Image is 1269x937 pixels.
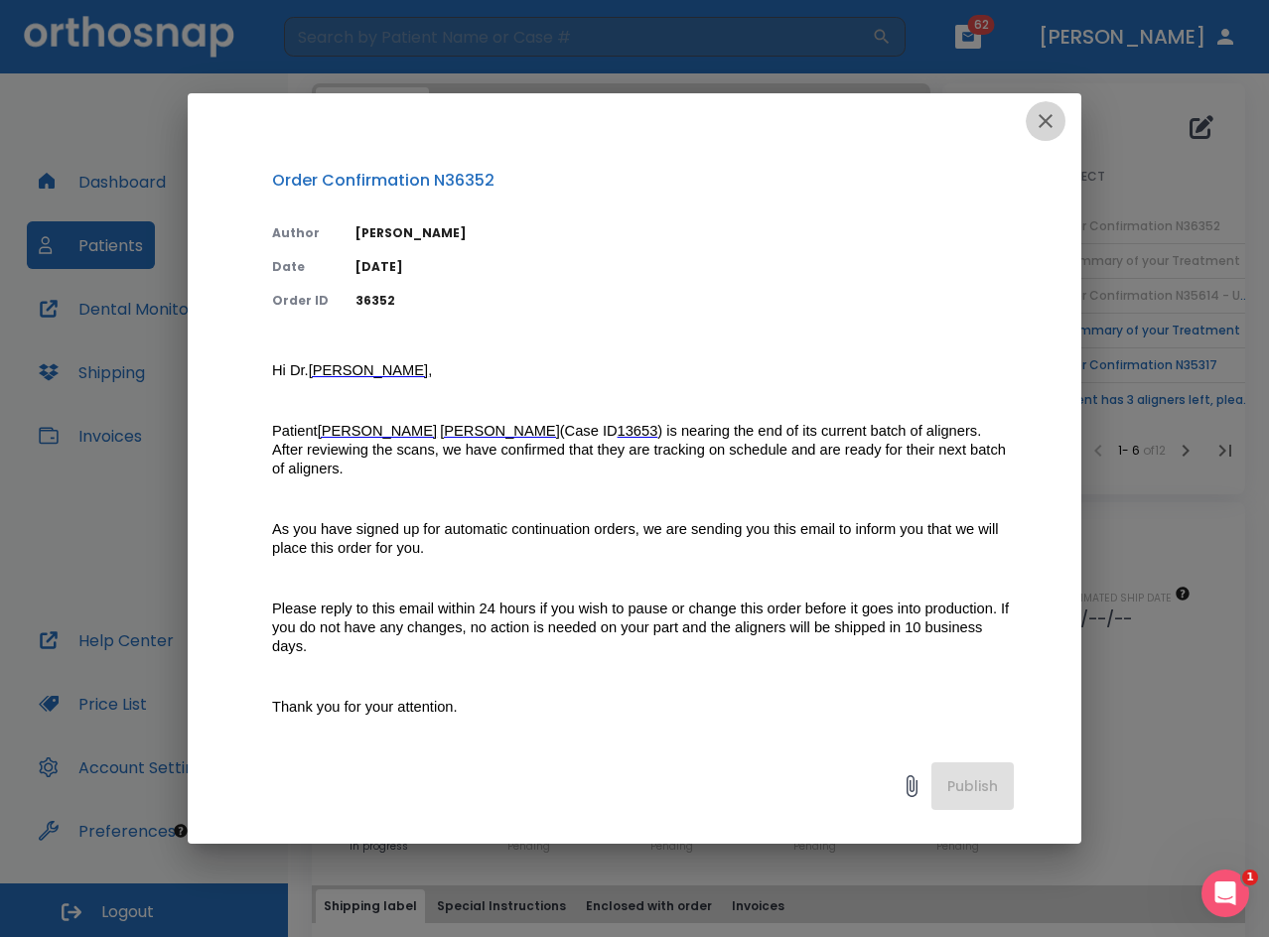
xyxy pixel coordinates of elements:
p: 36352 [355,292,1014,310]
p: [PERSON_NAME] [355,224,1014,242]
span: Thank you for your attention. [272,699,458,715]
span: (Case ID [560,423,618,439]
span: As you have signed up for automatic continuation orders, we are sending you this email to inform ... [272,521,1003,556]
p: Order ID [272,292,332,310]
a: [PERSON_NAME] [440,423,560,440]
p: Order Confirmation N36352 [272,169,1014,193]
iframe: Intercom live chat [1201,870,1249,917]
span: Please reply to this email within 24 hours if you wish to pause or change this order before it go... [272,601,1013,654]
p: Date [272,258,332,276]
span: 1 [1242,870,1258,885]
span: Patient [272,423,318,439]
span: [PERSON_NAME] [318,423,438,439]
span: [PERSON_NAME] [440,423,560,439]
span: Hi Dr. [272,362,309,378]
a: 13653 [618,423,658,440]
span: ) is nearing the end of its current batch of aligners. After reviewing the scans, we have confirm... [272,423,1010,476]
a: [PERSON_NAME] [318,423,438,440]
span: [PERSON_NAME] [309,362,429,378]
p: [DATE] [355,258,1014,276]
p: Author [272,224,332,242]
span: , [428,362,432,378]
a: [PERSON_NAME] [309,362,429,379]
span: 13653 [618,423,658,439]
